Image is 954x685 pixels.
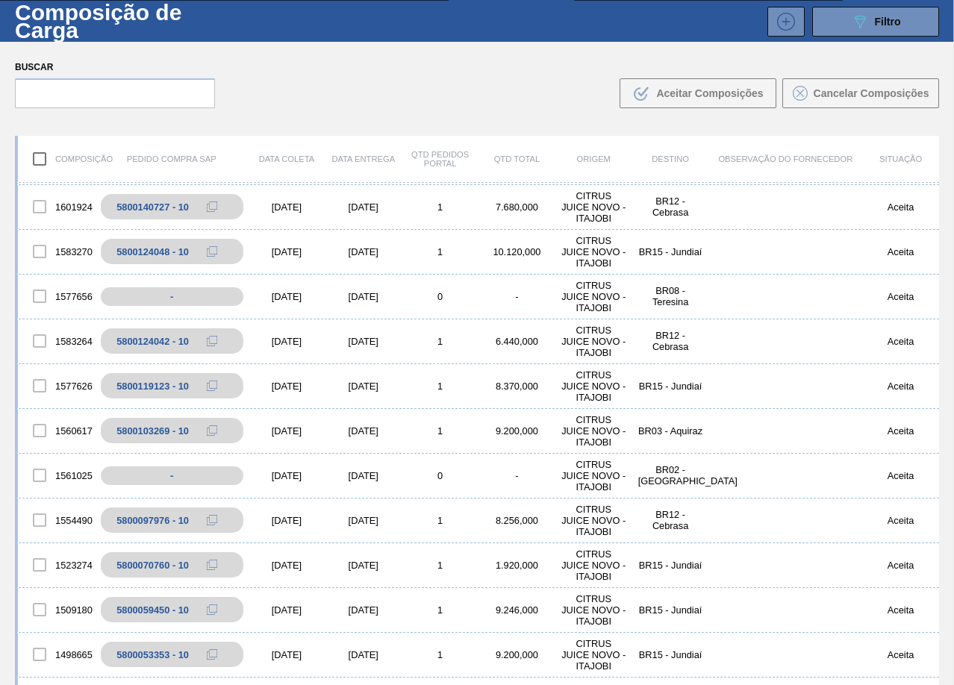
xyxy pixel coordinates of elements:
div: 1 [402,425,478,437]
div: Aceita [862,381,939,392]
div: Qtd Total [478,154,555,163]
div: 5800119123 - 10 [116,381,189,392]
div: 1523274 [18,549,95,581]
div: BR15 - Jundiaí [632,649,709,660]
div: CITRUS JUICE NOVO - ITAJOBI [555,280,632,313]
div: 5800059450 - 10 [116,604,189,616]
div: [DATE] [249,604,325,616]
div: 6.440,000 [478,336,555,347]
div: 1498665 [18,639,95,670]
div: 1 [402,515,478,526]
span: Filtro [875,16,901,28]
div: [DATE] [325,560,402,571]
div: Copiar [197,243,227,260]
div: Nova Composição [760,7,805,37]
span: Cancelar Composições [814,87,929,99]
div: 1 [402,381,478,392]
div: Aceita [862,470,939,481]
div: Aceita [862,649,939,660]
div: [DATE] [325,515,402,526]
div: Composição [18,143,95,175]
div: CITRUS JUICE NOVO - ITAJOBI [555,504,632,537]
div: [DATE] [249,649,325,660]
div: BR02 - Sergipe [632,464,709,487]
div: Aceita [862,425,939,437]
div: CITRUS JUICE NOVO - ITAJOBI [555,235,632,269]
div: 8.256,000 [478,515,555,526]
div: Aceita [862,201,939,213]
div: 5800097976 - 10 [116,515,189,526]
div: [DATE] [325,649,402,660]
div: 1 [402,560,478,571]
div: Copiar [197,332,227,350]
div: 1577656 [18,281,95,312]
div: CITRUS JUICE NOVO - ITAJOBI [555,459,632,492]
div: 5800103269 - 10 [116,425,189,437]
div: CITRUS JUICE NOVO - ITAJOBI [555,369,632,403]
div: 5800124042 - 10 [116,336,189,347]
div: Aceita [862,291,939,302]
div: BR12 - Cebrasa [632,330,709,352]
div: BR08 - Teresina [632,285,709,307]
div: 5800140727 - 10 [116,201,189,213]
div: 1577626 [18,370,95,401]
div: 5800053353 - 10 [116,649,189,660]
div: 1 [402,201,478,213]
div: 7.680,000 [478,201,555,213]
div: [DATE] [325,336,402,347]
button: Cancelar Composições [782,78,939,108]
div: Aceita [862,515,939,526]
div: Copiar [197,556,227,574]
div: Copiar [197,198,227,216]
div: [DATE] [249,336,325,347]
div: CITRUS JUICE NOVO - ITAJOBI [555,414,632,448]
div: Situação [862,154,939,163]
div: CITRUS JUICE NOVO - ITAJOBI [555,638,632,672]
div: Data entrega [325,154,402,163]
div: 1560617 [18,415,95,446]
div: CITRUS JUICE NOVO - ITAJOBI [555,190,632,224]
div: Copiar [197,511,227,529]
div: 1 [402,649,478,660]
div: Aceita [862,246,939,257]
div: BR15 - Jundiaí [632,381,709,392]
div: - [478,470,555,481]
div: 9.200,000 [478,649,555,660]
div: 9.246,000 [478,604,555,616]
div: Aceita [862,604,939,616]
div: Aceita [862,336,939,347]
h1: Composição de Carga [15,4,241,38]
div: BR03 - Aquiraz [632,425,709,437]
div: 1583270 [18,236,95,267]
div: [DATE] [325,201,402,213]
div: 9.200,000 [478,425,555,437]
span: Aceitar Composições [656,87,763,99]
div: [DATE] [325,425,402,437]
div: 10.120,000 [478,246,555,257]
div: [DATE] [249,246,325,257]
button: Filtro [812,7,939,37]
div: 8.370,000 [478,381,555,392]
div: Copiar [197,645,227,663]
div: - [101,287,243,306]
div: - [478,291,555,302]
div: BR15 - Jundiaí [632,560,709,571]
div: [DATE] [325,291,402,302]
div: [DATE] [249,381,325,392]
div: Origem [555,154,632,163]
div: [DATE] [249,560,325,571]
div: Copiar [197,422,227,440]
div: Observação do Fornecedor [708,154,862,163]
div: 5800070760 - 10 [116,560,189,571]
div: 1 [402,604,478,616]
div: 1554490 [18,504,95,536]
button: Aceitar Composições [620,78,776,108]
div: 1509180 [18,594,95,625]
div: [DATE] [249,425,325,437]
div: 1601924 [18,191,95,222]
div: [DATE] [249,201,325,213]
div: 1583264 [18,325,95,357]
div: Aceita [862,560,939,571]
div: [DATE] [325,470,402,481]
div: Qtd Pedidos Portal [402,150,478,168]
